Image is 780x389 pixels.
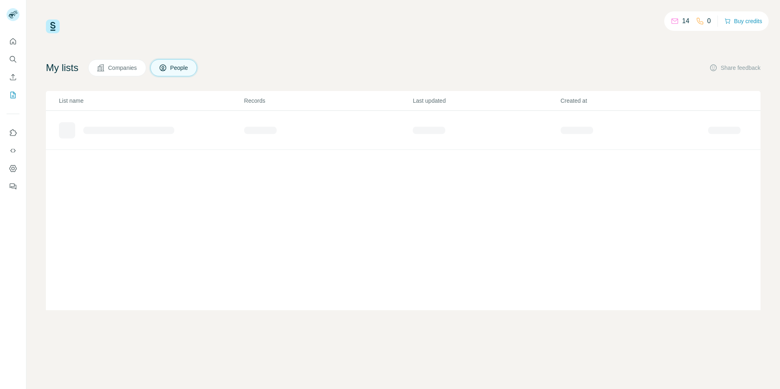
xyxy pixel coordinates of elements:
p: Created at [561,97,707,105]
button: Quick start [6,34,19,49]
p: 0 [707,16,711,26]
p: Records [244,97,412,105]
button: Use Surfe on LinkedIn [6,125,19,140]
img: Surfe Logo [46,19,60,33]
button: Buy credits [724,15,762,27]
span: People [170,64,189,72]
p: Last updated [413,97,559,105]
button: Use Surfe API [6,143,19,158]
p: List name [59,97,243,105]
button: My lists [6,88,19,102]
p: 14 [682,16,689,26]
button: Share feedback [709,64,760,72]
h4: My lists [46,61,78,74]
button: Enrich CSV [6,70,19,84]
span: Companies [108,64,138,72]
button: Dashboard [6,161,19,176]
button: Feedback [6,179,19,194]
button: Search [6,52,19,67]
